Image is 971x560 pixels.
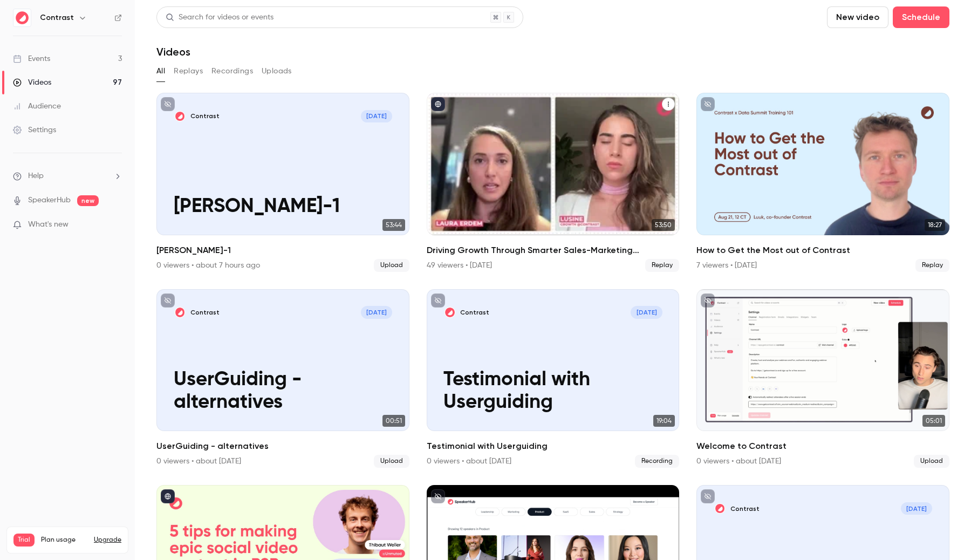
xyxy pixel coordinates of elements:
div: 49 viewers • [DATE] [427,260,492,271]
span: 05:01 [922,415,945,427]
button: unpublished [431,489,445,503]
span: Replay [645,259,679,272]
h2: Welcome to Contrast [696,440,949,453]
li: Driving Growth Through Smarter Sales-Marketing Collaboration [427,93,680,272]
span: 19:04 [653,415,675,427]
button: unpublished [161,293,175,308]
span: [DATE] [901,502,932,515]
div: Search for videos or events [166,12,273,23]
li: Welcome to Contrast [696,289,949,468]
span: 18:27 [925,219,945,231]
span: 00:51 [382,415,405,427]
button: Upgrade [94,536,121,544]
h2: [PERSON_NAME]-1 [156,244,409,257]
h6: Contrast [40,12,74,23]
span: Replay [915,259,949,272]
button: Replays [174,63,203,80]
button: Recordings [211,63,253,80]
img: laura-erdem-1 [174,110,186,122]
span: [DATE] [361,110,392,122]
span: Upload [374,455,409,468]
img: Video from Notion [714,502,726,515]
p: Contrast [460,308,489,317]
div: 7 viewers • [DATE] [696,260,757,271]
p: UserGuiding - alternatives [174,368,392,414]
div: Settings [13,125,56,135]
button: unpublished [701,293,715,308]
span: Trial [13,534,35,547]
div: 0 viewers • about [DATE] [156,456,241,467]
button: Schedule [893,6,949,28]
img: Testimonial with Userguiding [443,306,456,318]
h2: UserGuiding - alternatives [156,440,409,453]
li: laura-erdem-1 [156,93,409,272]
button: unpublished [701,97,715,111]
div: Events [13,53,50,64]
img: Contrast [13,9,31,26]
button: published [431,97,445,111]
li: Testimonial with Userguiding [427,289,680,468]
span: [DATE] [361,306,392,318]
div: 0 viewers • about [DATE] [696,456,781,467]
button: New video [827,6,888,28]
a: SpeakerHub [28,195,71,206]
button: Uploads [262,63,292,80]
p: [PERSON_NAME]-1 [174,195,392,218]
p: Contrast [730,504,760,513]
span: Plan usage [41,536,87,544]
a: 05:01Welcome to Contrast0 viewers • about [DATE]Upload [696,289,949,468]
span: new [77,195,99,206]
div: 0 viewers • about 7 hours ago [156,260,260,271]
button: unpublished [161,97,175,111]
a: UserGuiding - alternativesContrast[DATE]UserGuiding - alternatives00:51UserGuiding - alternatives... [156,289,409,468]
button: unpublished [431,293,445,308]
p: Contrast [190,308,220,317]
h2: Driving Growth Through Smarter Sales-Marketing Collaboration [427,244,680,257]
span: Recording [635,455,679,468]
li: UserGuiding - alternatives [156,289,409,468]
span: Help [28,170,44,182]
img: UserGuiding - alternatives [174,306,186,318]
a: 18:27How to Get the Most out of Contrast7 viewers • [DATE]Replay [696,93,949,272]
a: Testimonial with UserguidingContrast[DATE]Testimonial with Userguiding19:04Testimonial with Userg... [427,289,680,468]
li: How to Get the Most out of Contrast [696,93,949,272]
button: All [156,63,165,80]
span: Upload [374,259,409,272]
h1: Videos [156,45,190,58]
div: 0 viewers • about [DATE] [427,456,511,467]
p: Contrast [190,112,220,120]
h2: How to Get the Most out of Contrast [696,244,949,257]
button: unpublished [701,489,715,503]
span: Upload [914,455,949,468]
span: 53:44 [382,219,405,231]
li: help-dropdown-opener [13,170,122,182]
span: 53:50 [652,219,675,231]
iframe: Noticeable Trigger [109,220,122,230]
span: What's new [28,219,69,230]
a: laura-erdem-1Contrast[DATE][PERSON_NAME]-153:44[PERSON_NAME]-10 viewers • about 7 hours agoUpload [156,93,409,272]
button: published [161,489,175,503]
div: Videos [13,77,51,88]
section: Videos [156,6,949,554]
span: [DATE] [631,306,662,318]
h2: Testimonial with Userguiding [427,440,680,453]
p: Testimonial with Userguiding [443,368,662,414]
a: 53:50Driving Growth Through Smarter Sales-Marketing Collaboration49 viewers • [DATE]Replay [427,93,680,272]
div: Audience [13,101,61,112]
